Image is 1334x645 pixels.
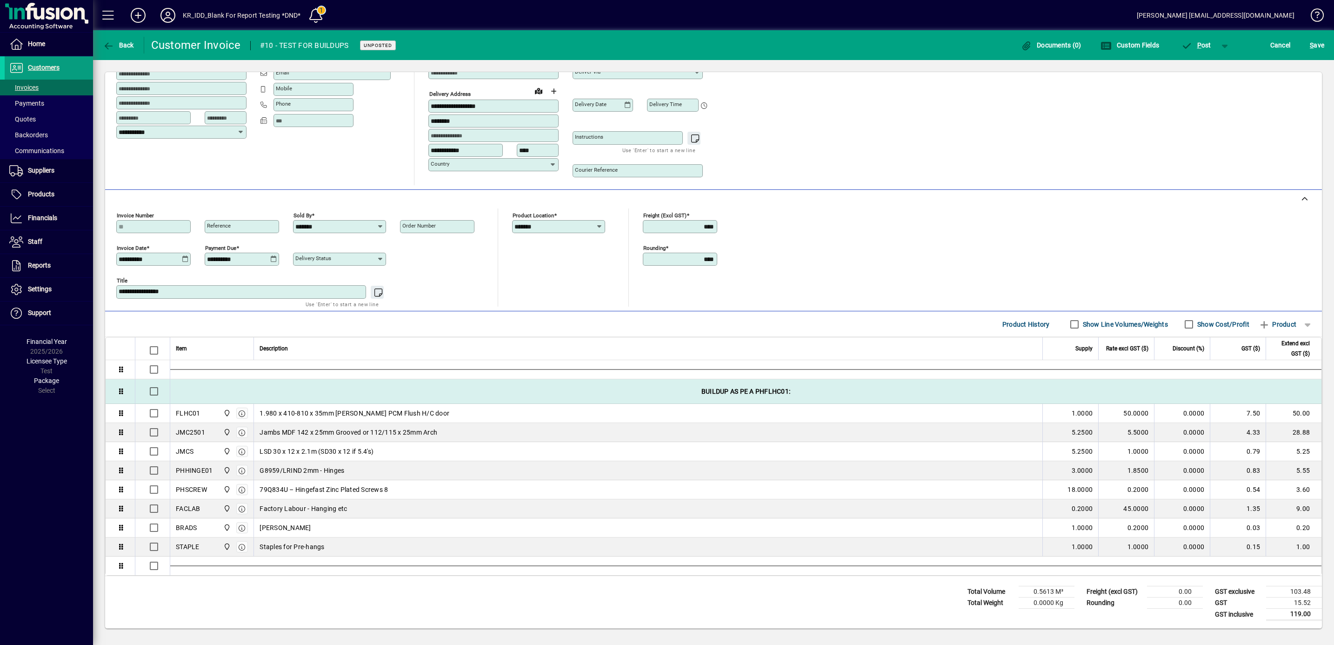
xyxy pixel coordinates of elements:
[622,145,695,155] mat-hint: Use 'Enter' to start a new line
[1147,598,1203,609] td: 0.00
[1147,586,1203,598] td: 0.00
[176,485,207,494] div: PHSCREW
[1154,499,1210,518] td: 0.0000
[1210,499,1266,518] td: 1.35
[546,84,561,99] button: Choose address
[5,302,93,325] a: Support
[151,38,241,53] div: Customer Invoice
[1241,343,1260,354] span: GST ($)
[117,245,147,251] mat-label: Invoice date
[207,222,231,229] mat-label: Reference
[1181,41,1211,49] span: ost
[5,143,93,159] a: Communications
[1266,461,1321,480] td: 5.55
[5,207,93,230] a: Financials
[963,598,1019,609] td: Total Weight
[1098,37,1161,54] button: Custom Fields
[260,523,311,532] span: [PERSON_NAME]
[221,523,232,533] span: Central
[221,504,232,514] span: Central
[1067,485,1093,494] span: 18.0000
[1104,523,1148,532] div: 0.2000
[1176,37,1216,54] button: Post
[1002,317,1050,332] span: Product History
[1081,320,1168,329] label: Show Line Volumes/Weights
[1082,598,1147,609] td: Rounding
[1101,41,1159,49] span: Custom Fields
[1266,442,1321,461] td: 5.25
[117,212,154,219] mat-label: Invoice number
[402,222,436,229] mat-label: Order number
[221,427,232,437] span: Central
[1072,447,1093,456] span: 5.2500
[260,38,349,53] div: #10 - TEST FOR BUILDUPS
[1210,537,1266,557] td: 0.15
[1266,499,1321,518] td: 9.00
[176,428,205,437] div: JMC2501
[176,542,200,551] div: STAPLE
[5,254,93,277] a: Reports
[1173,343,1204,354] span: Discount (%)
[28,40,45,47] span: Home
[221,484,232,495] span: Central
[260,409,449,418] span: 1.980 x 410-810 x 35mm [PERSON_NAME] PCM Flush H/C door
[1210,609,1266,620] td: GST inclusive
[9,115,36,123] span: Quotes
[176,466,213,475] div: PHHINGE01
[1019,598,1074,609] td: 0.0000 Kg
[1154,461,1210,480] td: 0.0000
[1210,586,1266,598] td: GST exclusive
[1072,428,1093,437] span: 5.2500
[103,41,134,49] span: Back
[221,465,232,476] span: Central
[276,69,289,76] mat-label: Email
[1154,423,1210,442] td: 0.0000
[649,101,682,107] mat-label: Delivery time
[1310,38,1324,53] span: ave
[260,466,344,475] span: G8959/LRIND 2mm - Hinges
[28,167,54,174] span: Suppliers
[9,147,64,155] span: Communications
[5,95,93,111] a: Payments
[1270,38,1291,53] span: Cancel
[93,37,144,54] app-page-header-button: Back
[1104,447,1148,456] div: 1.0000
[28,64,60,71] span: Customers
[1104,504,1148,513] div: 45.0000
[531,83,546,98] a: View on map
[176,343,187,354] span: Item
[221,542,232,552] span: Central
[513,212,554,219] mat-label: Product location
[1304,2,1322,32] a: Knowledge Base
[1254,316,1301,333] button: Product
[1104,409,1148,418] div: 50.0000
[1106,343,1148,354] span: Rate excl GST ($)
[1072,466,1093,475] span: 3.0000
[170,379,1321,403] div: BUILDUP AS PE A PHFLHC01:
[1210,404,1266,423] td: 7.50
[999,316,1054,333] button: Product History
[1266,518,1321,537] td: 0.20
[276,101,291,107] mat-label: Phone
[306,299,379,309] mat-hint: Use 'Enter' to start a new line
[1266,609,1322,620] td: 119.00
[1210,442,1266,461] td: 0.79
[1154,518,1210,537] td: 0.0000
[1137,8,1294,23] div: [PERSON_NAME] [EMAIL_ADDRESS][DOMAIN_NAME]
[153,7,183,24] button: Profile
[5,111,93,127] a: Quotes
[1266,537,1321,557] td: 1.00
[1154,442,1210,461] td: 0.0000
[1082,586,1147,598] td: Freight (excl GST)
[5,159,93,182] a: Suppliers
[9,100,44,107] span: Payments
[176,447,193,456] div: JMCS
[5,80,93,95] a: Invoices
[1019,586,1074,598] td: 0.5613 M³
[1266,598,1322,609] td: 15.52
[295,255,331,262] mat-label: Delivery status
[1021,41,1081,49] span: Documents (0)
[1154,404,1210,423] td: 0.0000
[9,84,39,91] span: Invoices
[27,357,67,365] span: Licensee Type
